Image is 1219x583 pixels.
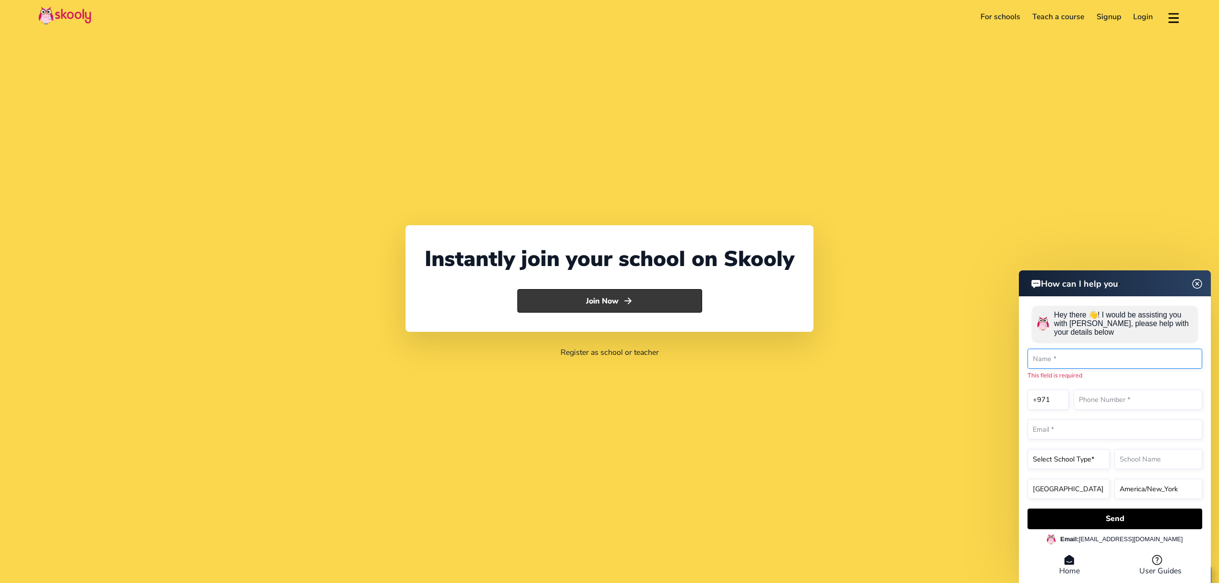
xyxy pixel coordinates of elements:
a: Register as school or teacher [561,347,659,358]
a: For schools [974,9,1027,24]
a: Login [1127,9,1159,24]
button: menu outline [1167,9,1181,25]
a: Teach a course [1026,9,1090,24]
img: Skooly [38,6,91,25]
ion-icon: arrow forward outline [623,296,633,306]
button: Join Nowarrow forward outline [517,289,702,313]
a: Signup [1090,9,1127,24]
div: Instantly join your school on Skooly [425,244,794,274]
